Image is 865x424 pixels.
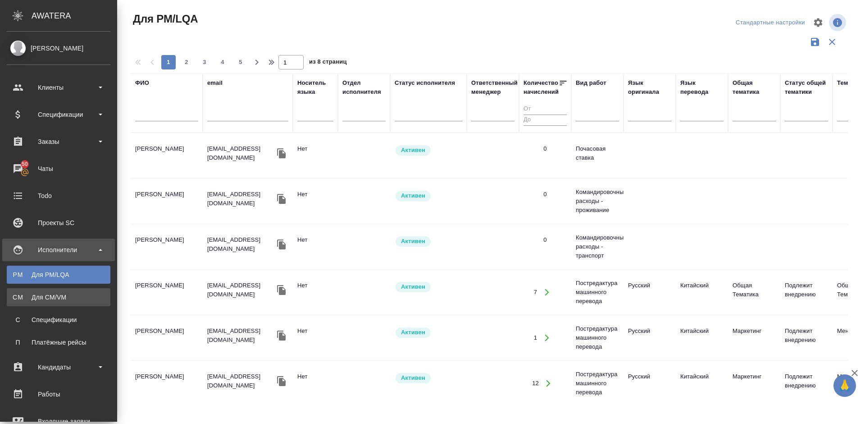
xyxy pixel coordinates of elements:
[275,283,288,297] button: Скопировать
[395,235,462,248] div: Рядовой исполнитель: назначай с учетом рейтинга
[728,322,780,354] td: Маркетинг
[2,383,115,406] a: Работы
[624,368,676,399] td: Русский
[2,212,115,234] a: Проекты SC
[7,387,110,401] div: Работы
[207,327,275,345] p: [EMAIL_ADDRESS][DOMAIN_NAME]
[680,78,724,97] div: Язык перевода
[780,368,833,399] td: Подлежит внедрению
[275,238,288,251] button: Скопировать
[571,183,624,219] td: Командировочные расходы - проживание
[275,147,288,160] button: Скопировать
[785,78,828,97] div: Статус общей тематики
[179,55,194,69] button: 2
[293,185,338,217] td: Нет
[207,144,275,162] p: [EMAIL_ADDRESS][DOMAIN_NAME]
[7,43,110,53] div: [PERSON_NAME]
[628,78,671,97] div: Язык оригинала
[293,322,338,354] td: Нет
[293,231,338,263] td: Нет
[576,78,606,88] div: Вид работ
[780,277,833,308] td: Подлежит внедрению
[7,189,110,203] div: Todo
[837,78,864,88] div: Тематика
[275,192,288,206] button: Скопировать
[197,55,212,69] button: 3
[401,282,425,291] p: Активен
[207,235,275,253] p: [EMAIL_ADDRESS][DOMAIN_NAME]
[733,78,776,97] div: Общая тематика
[11,270,106,279] div: Для PM/LQA
[532,379,539,388] div: 12
[401,191,425,200] p: Активен
[131,185,203,217] td: [PERSON_NAME]
[837,376,852,395] span: 🙏
[571,365,624,401] td: Постредактура машинного перевода
[275,374,288,388] button: Скопировать
[395,327,462,339] div: Рядовой исполнитель: назначай с учетом рейтинга
[342,78,386,97] div: Отдел исполнителя
[2,157,115,180] a: 50Чаты
[401,237,425,246] p: Активен
[571,140,624,171] td: Почасовая ставка
[275,329,288,342] button: Скопировать
[676,277,728,308] td: Китайский
[395,281,462,293] div: Рядовой исполнитель: назначай с учетом рейтинга
[471,78,518,97] div: Ответственный менеджер
[537,283,556,302] button: Открыть работы
[728,277,780,308] td: Общая Тематика
[207,78,223,88] div: email
[7,333,110,351] a: ППлатёжные рейсы
[215,55,230,69] button: 4
[728,368,780,399] td: Маркетинг
[543,190,546,199] div: 0
[571,229,624,265] td: Командировочные расходы - транспорт
[539,374,558,393] button: Открыть работы
[131,12,198,26] span: Для PM/LQA
[543,144,546,153] div: 0
[534,333,537,342] div: 1
[395,372,462,384] div: Рядовой исполнитель: назначай с учетом рейтинга
[179,58,194,67] span: 2
[829,14,848,31] span: Посмотреть информацию
[11,293,106,302] div: Для CM/VM
[537,329,556,347] button: Открыть работы
[806,33,824,51] button: Сохранить фильтры
[215,58,230,67] span: 4
[197,58,212,67] span: 3
[233,55,248,69] button: 5
[7,81,110,94] div: Клиенты
[293,368,338,399] td: Нет
[207,190,275,208] p: [EMAIL_ADDRESS][DOMAIN_NAME]
[395,190,462,202] div: Рядовой исполнитель: назначай с учетом рейтинга
[676,322,728,354] td: Китайский
[293,277,338,308] td: Нет
[131,322,203,354] td: [PERSON_NAME]
[401,373,425,383] p: Активен
[7,311,110,329] a: ССпецификации
[2,184,115,207] a: Todo
[824,33,841,51] button: Сбросить фильтры
[309,56,347,69] span: из 8 страниц
[7,162,110,175] div: Чаты
[624,277,676,308] td: Русский
[7,360,110,374] div: Кандидаты
[534,288,537,297] div: 7
[11,338,106,347] div: Платёжные рейсы
[131,277,203,308] td: [PERSON_NAME]
[131,231,203,263] td: [PERSON_NAME]
[524,104,567,115] input: От
[395,78,455,88] div: Статус исполнителя
[780,322,833,354] td: Подлежит внедрению
[131,140,203,171] td: [PERSON_NAME]
[7,266,110,284] a: PMДля PM/LQA
[297,78,333,97] div: Носитель языка
[733,16,807,30] div: split button
[7,135,110,148] div: Заказы
[11,315,106,324] div: Спецификации
[16,160,33,169] span: 50
[571,320,624,356] td: Постредактура машинного перевода
[524,115,567,126] input: До
[524,78,559,97] div: Количество начислений
[401,146,425,155] p: Активен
